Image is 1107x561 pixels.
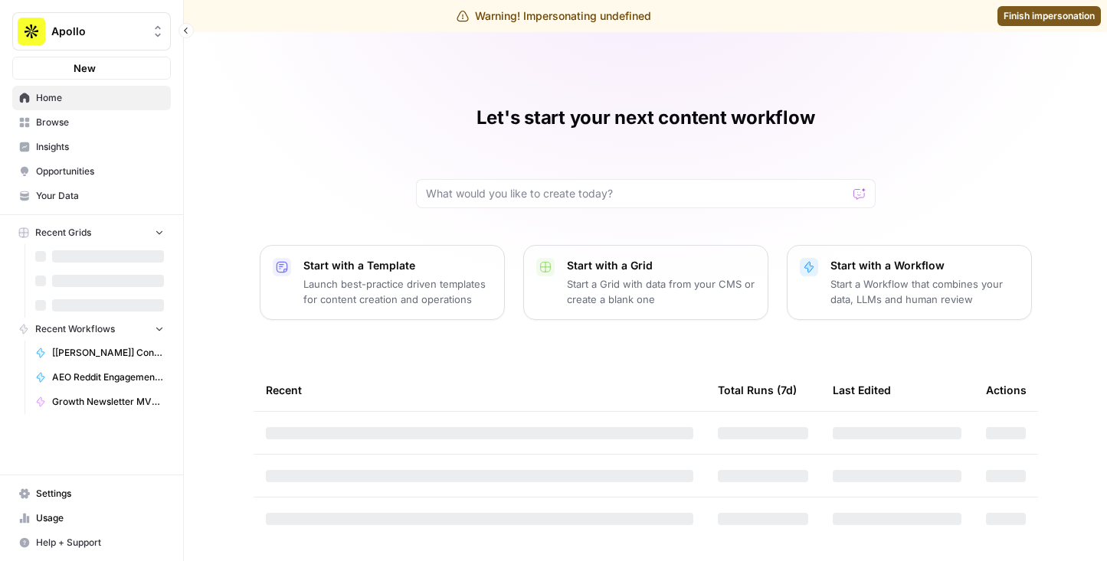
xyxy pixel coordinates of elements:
[426,186,847,201] input: What would you like to create today?
[12,57,171,80] button: New
[266,369,693,411] div: Recent
[35,226,91,240] span: Recent Grids
[260,245,505,320] button: Start with a TemplateLaunch best-practice driven templates for content creation and operations
[477,106,815,130] h1: Let's start your next content workflow
[12,12,171,51] button: Workspace: Apollo
[12,86,171,110] a: Home
[12,221,171,244] button: Recent Grids
[303,276,492,307] p: Launch best-practice driven templates for content creation and operations
[523,245,768,320] button: Start with a GridStart a Grid with data from your CMS or create a blank one
[12,135,171,159] a: Insights
[457,8,651,24] div: Warning! Impersonating undefined
[36,189,164,203] span: Your Data
[12,506,171,530] a: Usage
[1004,9,1095,23] span: Finish impersonation
[28,365,171,390] a: AEO Reddit Engagement - Fork
[986,369,1027,411] div: Actions
[36,511,164,525] span: Usage
[36,140,164,154] span: Insights
[36,116,164,129] span: Browse
[12,184,171,208] a: Your Data
[303,258,492,273] p: Start with a Template
[52,395,164,409] span: Growth Newsletter MVP 1.1
[35,322,115,336] span: Recent Workflows
[12,159,171,184] a: Opportunities
[12,481,171,506] a: Settings
[567,276,755,307] p: Start a Grid with data from your CMS or create a blank one
[36,487,164,501] span: Settings
[833,369,891,411] div: Last Edited
[12,530,171,555] button: Help + Support
[28,341,171,365] a: [[PERSON_NAME]] Content Refresh
[997,6,1101,26] a: Finish impersonation
[18,18,45,45] img: Apollo Logo
[52,346,164,360] span: [[PERSON_NAME]] Content Refresh
[74,60,96,76] span: New
[36,91,164,105] span: Home
[12,318,171,341] button: Recent Workflows
[52,370,164,384] span: AEO Reddit Engagement - Fork
[36,165,164,178] span: Opportunities
[830,258,1019,273] p: Start with a Workflow
[36,536,164,550] span: Help + Support
[787,245,1032,320] button: Start with a WorkflowStart a Workflow that combines your data, LLMs and human review
[718,369,797,411] div: Total Runs (7d)
[28,390,171,414] a: Growth Newsletter MVP 1.1
[830,276,1019,307] p: Start a Workflow that combines your data, LLMs and human review
[12,110,171,135] a: Browse
[567,258,755,273] p: Start with a Grid
[51,24,144,39] span: Apollo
